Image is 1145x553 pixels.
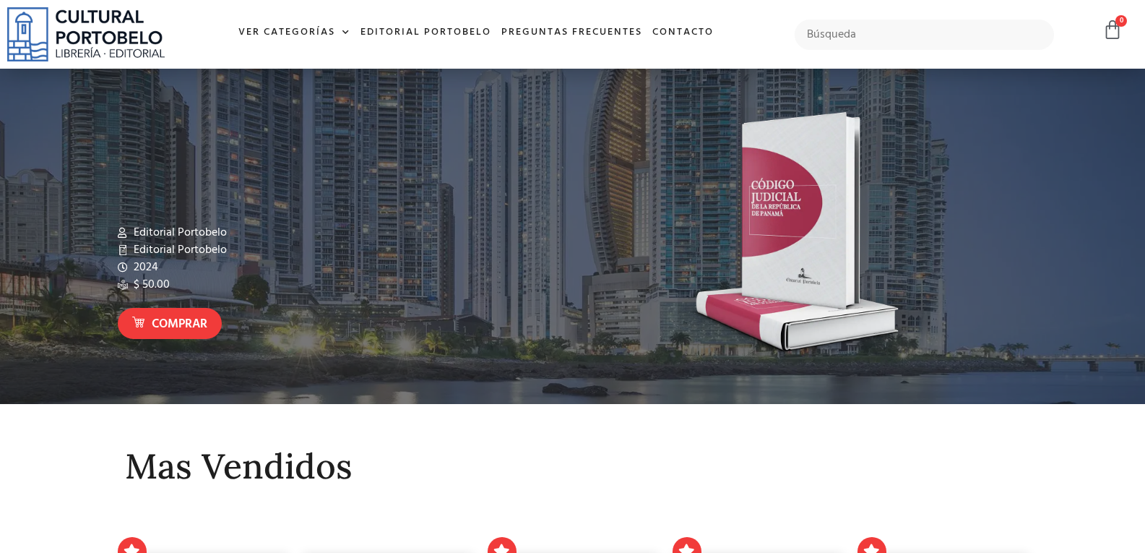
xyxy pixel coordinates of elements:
[118,308,222,339] a: Comprar
[647,17,719,48] a: Contacto
[1102,20,1123,40] a: 0
[233,17,355,48] a: Ver Categorías
[130,224,227,241] span: Editorial Portobelo
[795,20,1054,50] input: Búsqueda
[496,17,647,48] a: Preguntas frecuentes
[130,276,170,293] span: $ 50.00
[130,259,158,276] span: 2024
[1115,15,1127,27] span: 0
[125,447,1021,486] h2: Mas Vendidos
[152,315,207,334] span: Comprar
[355,17,496,48] a: Editorial Portobelo
[130,241,227,259] span: Editorial Portobelo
